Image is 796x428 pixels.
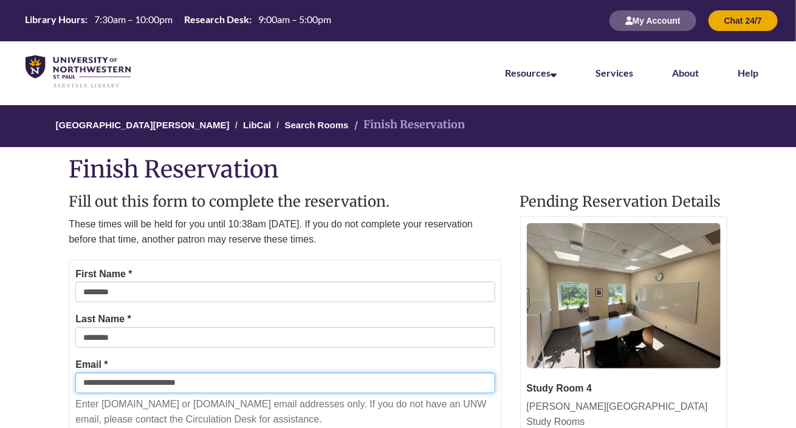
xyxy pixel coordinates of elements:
[709,10,778,31] button: Chat 24/7
[69,216,501,247] p: These times will be held for you until 10:38am [DATE]. If you do not complete your reservation be...
[505,67,557,78] a: Resources
[527,223,721,368] img: Study Room 4
[20,13,336,27] table: Hours Today
[609,10,696,31] button: My Account
[179,13,253,26] th: Research Desk:
[672,67,699,78] a: About
[75,266,132,282] label: First Name *
[738,67,758,78] a: Help
[75,396,495,427] p: Enter [DOMAIN_NAME] or [DOMAIN_NAME] email addresses only. If you do not have an UNW email, pleas...
[94,13,173,25] span: 7:30am – 10:00pm
[243,120,271,130] a: LibCal
[520,194,727,210] h2: Pending Reservation Details
[20,13,89,26] th: Library Hours:
[56,120,230,130] a: [GEOGRAPHIC_DATA][PERSON_NAME]
[20,13,336,29] a: Hours Today
[69,105,727,147] nav: Breadcrumb
[75,357,108,373] label: Email *
[351,116,465,134] li: Finish Reservation
[595,67,633,78] a: Services
[69,156,727,182] h1: Finish Reservation
[69,194,501,210] h2: Fill out this form to complete the reservation.
[527,381,721,396] div: Study Room 4
[285,120,349,130] a: Search Rooms
[709,15,778,26] a: Chat 24/7
[75,311,131,327] label: Last Name *
[259,13,332,25] span: 9:00am – 5:00pm
[26,55,131,89] img: UNWSP Library Logo
[609,15,696,26] a: My Account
